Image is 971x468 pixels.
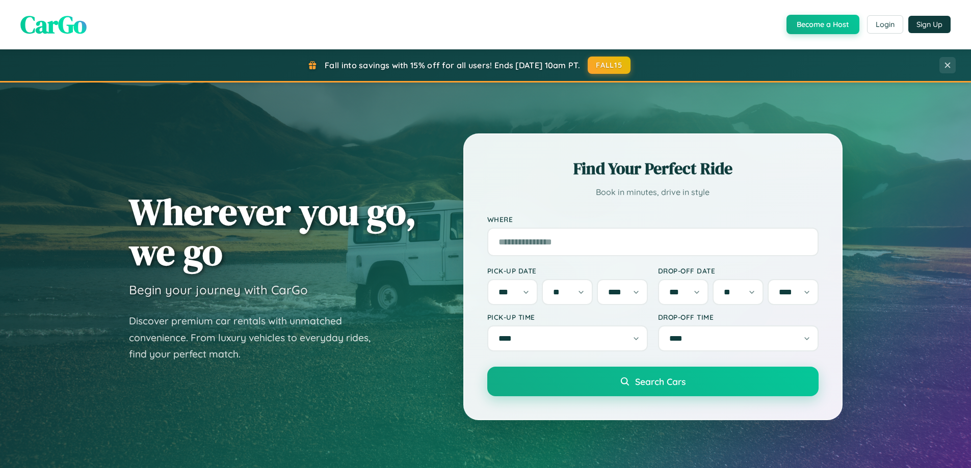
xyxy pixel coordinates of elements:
span: Fall into savings with 15% off for all users! Ends [DATE] 10am PT. [325,60,580,70]
label: Drop-off Date [658,266,819,275]
button: FALL15 [588,57,631,74]
button: Sign Up [908,16,951,33]
button: Search Cars [487,367,819,396]
p: Discover premium car rentals with unmatched convenience. From luxury vehicles to everyday rides, ... [129,313,384,363]
label: Pick-up Date [487,266,648,275]
h3: Begin your journey with CarGo [129,282,308,297]
h2: Find Your Perfect Ride [487,157,819,180]
span: Search Cars [635,376,686,387]
button: Become a Host [786,15,859,34]
span: CarGo [20,8,87,41]
label: Pick-up Time [487,313,648,321]
button: Login [867,15,903,34]
p: Book in minutes, drive in style [487,185,819,200]
label: Where [487,215,819,224]
h1: Wherever you go, we go [129,191,416,272]
label: Drop-off Time [658,313,819,321]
